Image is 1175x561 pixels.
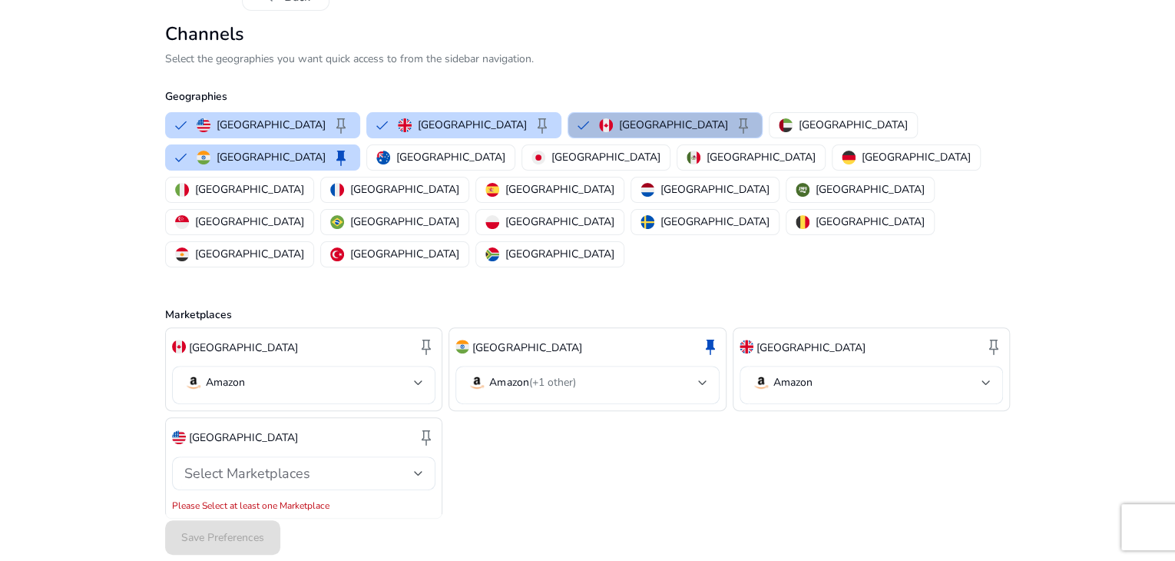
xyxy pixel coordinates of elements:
[505,214,614,230] p: [GEOGRAPHIC_DATA]
[330,183,344,197] img: fr.svg
[505,181,614,198] p: [GEOGRAPHIC_DATA]
[773,376,813,390] p: Amazon
[472,340,581,356] p: [GEOGRAPHIC_DATA]
[417,337,435,356] span: keep
[418,117,527,133] p: [GEOGRAPHIC_DATA]
[175,247,189,261] img: eg.svg
[189,340,298,356] p: [GEOGRAPHIC_DATA]
[172,496,435,512] mat-error: Please Select at least one Marketplace
[707,149,816,165] p: [GEOGRAPHIC_DATA]
[189,430,298,446] p: [GEOGRAPHIC_DATA]
[455,340,469,354] img: in.svg
[816,214,925,230] p: [GEOGRAPHIC_DATA]
[640,215,654,229] img: se.svg
[619,117,728,133] p: [GEOGRAPHIC_DATA]
[172,340,186,354] img: ca.svg
[756,340,866,356] p: [GEOGRAPHIC_DATA]
[640,183,654,197] img: nl.svg
[165,51,1010,67] p: Select the geographies you want quick access to from the sidebar navigation.
[217,149,326,165] p: [GEOGRAPHIC_DATA]
[740,340,753,354] img: uk.svg
[398,118,412,132] img: uk.svg
[217,117,326,133] p: [GEOGRAPHIC_DATA]
[197,118,210,132] img: us.svg
[531,151,545,164] img: jp.svg
[172,430,186,444] img: us.svg
[184,373,203,392] img: amazon.svg
[468,373,486,392] img: amazon.svg
[489,376,575,390] p: Amazon
[660,214,770,230] p: [GEOGRAPHIC_DATA]
[197,151,210,164] img: in.svg
[779,118,793,132] img: ae.svg
[862,149,971,165] p: [GEOGRAPHIC_DATA]
[350,181,459,198] p: [GEOGRAPHIC_DATA]
[195,246,304,262] p: [GEOGRAPHIC_DATA]
[376,151,390,164] img: au.svg
[985,337,1003,356] span: keep
[528,375,575,390] span: (+1 other)
[165,88,1010,105] p: Geographies
[165,23,1010,45] h2: Channels
[734,116,753,134] span: keep
[175,215,189,229] img: sg.svg
[417,428,435,446] span: keep
[485,215,499,229] img: pl.svg
[195,181,304,198] p: [GEOGRAPHIC_DATA]
[551,149,660,165] p: [GEOGRAPHIC_DATA]
[206,376,245,390] p: Amazon
[687,151,700,164] img: mx.svg
[701,337,720,356] span: keep
[796,215,809,229] img: be.svg
[175,183,189,197] img: it.svg
[485,247,499,261] img: za.svg
[195,214,304,230] p: [GEOGRAPHIC_DATA]
[332,116,350,134] span: keep
[599,118,613,132] img: ca.svg
[184,464,310,483] span: Select Marketplaces
[485,183,499,197] img: es.svg
[350,246,459,262] p: [GEOGRAPHIC_DATA]
[330,247,344,261] img: tr.svg
[816,181,925,198] p: [GEOGRAPHIC_DATA]
[799,117,908,133] p: [GEOGRAPHIC_DATA]
[350,214,459,230] p: [GEOGRAPHIC_DATA]
[796,183,809,197] img: sa.svg
[752,373,770,392] img: amazon.svg
[533,116,551,134] span: keep
[330,215,344,229] img: br.svg
[165,307,1010,323] p: Marketplaces
[505,246,614,262] p: [GEOGRAPHIC_DATA]
[332,148,350,167] span: keep
[842,151,856,164] img: de.svg
[396,149,505,165] p: [GEOGRAPHIC_DATA]
[660,181,770,198] p: [GEOGRAPHIC_DATA]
